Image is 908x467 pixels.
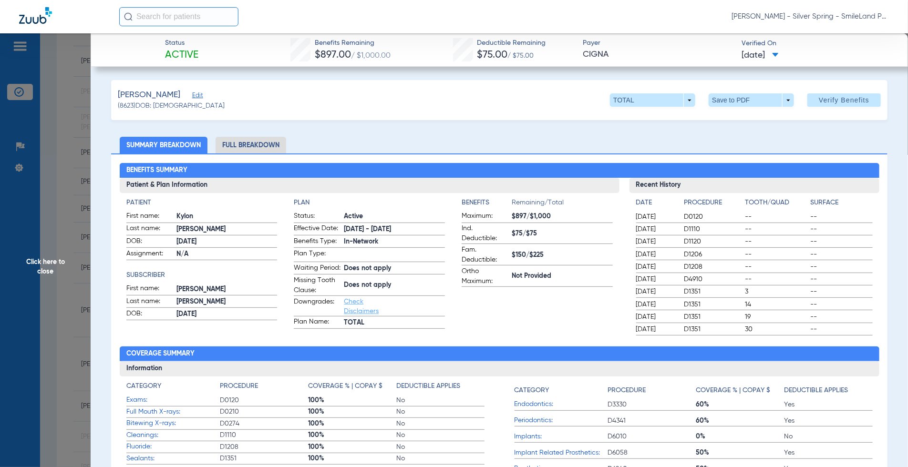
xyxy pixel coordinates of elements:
span: Endodontics: [515,399,608,409]
span: D1120 [684,237,742,246]
span: 100% [308,419,396,428]
span: 14 [745,300,807,309]
span: Does not apply [344,280,445,290]
span: Verified On [742,39,893,49]
span: [DATE] [636,274,676,284]
app-breakdown-title: Tooth/Quad [745,198,807,211]
span: Implant Related Prosthetics: [515,448,608,458]
span: -- [810,237,872,246]
span: [PERSON_NAME] [118,89,180,101]
span: -- [745,250,807,259]
div: Chat Widget [860,421,908,467]
span: Yes [784,448,873,457]
span: 100% [308,407,396,416]
span: -- [810,262,872,272]
span: Status [165,38,198,48]
app-breakdown-title: Category [126,381,220,395]
span: [DATE] [636,212,676,222]
span: Plan Type: [294,249,340,262]
h4: Deductible Applies [784,386,848,396]
span: D0120 [220,396,308,405]
span: No [396,407,485,416]
span: D0210 [220,407,308,416]
span: D1110 [684,224,742,234]
span: [DATE] [636,250,676,259]
span: No [396,442,485,452]
span: Downgrades: [294,297,340,316]
span: 100% [308,430,396,440]
span: $75.00 [477,50,508,60]
span: 60% [696,400,784,409]
span: Deductible Remaining [477,38,546,48]
span: [DATE] [636,325,676,334]
span: First name: [126,284,173,295]
span: D3330 [608,400,696,409]
span: $75/$75 [512,229,613,239]
app-breakdown-title: Surface [810,198,872,211]
app-breakdown-title: Deductible Applies [784,381,873,399]
span: [DATE] [636,287,676,296]
h2: Coverage Summary [120,346,879,362]
h4: Coverage % | Copay $ [696,386,771,396]
span: [DATE] - [DATE] [344,224,445,234]
app-breakdown-title: Coverage % | Copay $ [696,381,784,399]
app-breakdown-title: Coverage % | Copay $ [308,381,396,395]
h4: Benefits [462,198,512,208]
span: -- [810,224,872,234]
span: -- [810,287,872,296]
span: Periodontics: [515,416,608,426]
span: 19 [745,312,807,322]
span: -- [810,300,872,309]
span: -- [745,274,807,284]
span: Missing Tooth Clause: [294,275,340,295]
span: Benefits Remaining [315,38,391,48]
span: Last name: [126,223,173,235]
span: 50% [696,448,784,457]
app-breakdown-title: Category [515,381,608,399]
app-breakdown-title: Deductible Applies [396,381,485,395]
span: Waiting Period: [294,263,340,274]
span: Maximum: [462,211,508,223]
app-breakdown-title: Benefits [462,198,512,211]
span: TOTAL [344,318,445,328]
span: Payer [583,38,734,48]
span: Active [165,49,198,62]
span: Does not apply [344,264,445,274]
span: Plan Name: [294,317,340,328]
span: D1110 [220,430,308,440]
span: -- [810,250,872,259]
span: -- [745,237,807,246]
span: Implants: [515,432,608,442]
span: D1351 [684,312,742,322]
h4: Coverage % | Copay $ [308,381,382,391]
span: -- [810,325,872,334]
button: Verify Benefits [807,93,881,107]
span: [DATE] [636,224,676,234]
span: 60% [696,416,784,426]
span: [PERSON_NAME] [176,284,278,294]
span: [DATE] [176,237,278,247]
span: 100% [308,396,396,405]
app-breakdown-title: Procedure [608,381,696,399]
h4: Subscriber [126,270,278,280]
span: -- [810,274,872,284]
span: No [784,432,873,441]
span: -- [745,262,807,272]
span: Yes [784,416,873,426]
span: $150/$225 [512,250,613,260]
span: Ortho Maximum: [462,266,508,286]
span: Fam. Deductible: [462,245,508,265]
span: Kylon [176,212,278,222]
span: No [396,419,485,428]
span: No [396,430,485,440]
span: 100% [308,442,396,452]
h4: Plan [294,198,445,208]
span: -- [745,212,807,222]
span: (8623) DOB: [DEMOGRAPHIC_DATA] [118,101,225,111]
span: [DATE] [636,262,676,272]
span: D1208 [220,442,308,452]
span: Status: [294,211,340,223]
a: Check Disclaimers [344,298,379,315]
span: D0120 [684,212,742,222]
